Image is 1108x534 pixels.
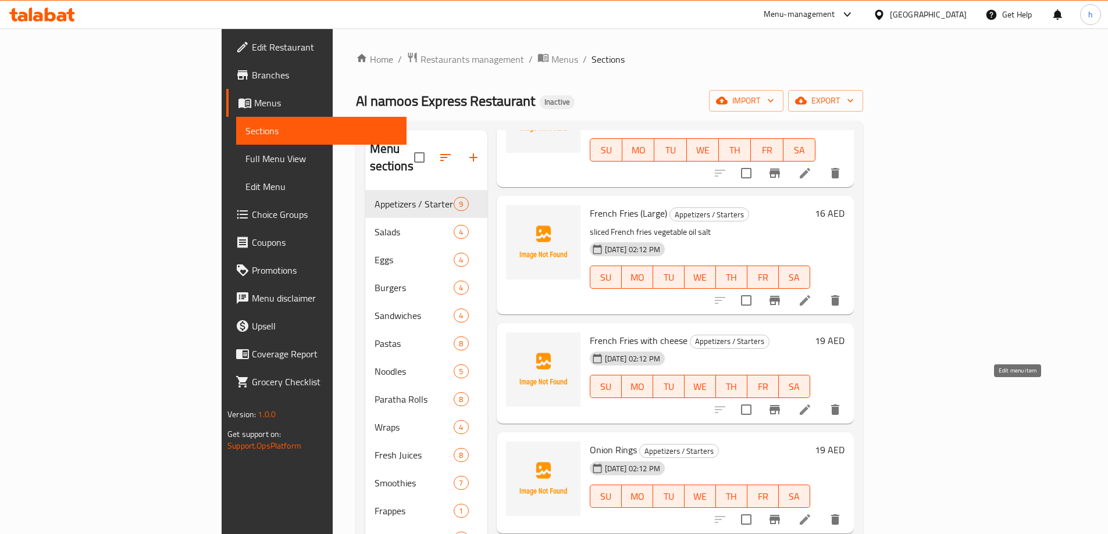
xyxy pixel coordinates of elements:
span: SU [595,378,617,395]
span: Upsell [252,319,397,333]
span: MO [627,142,650,159]
div: items [454,253,468,267]
div: items [454,420,468,434]
span: SU [595,488,617,505]
button: TH [719,138,751,162]
span: Sections [592,52,625,66]
span: Frappes [375,504,454,518]
div: Fresh Juices8 [365,441,487,469]
span: Wraps [375,420,454,434]
div: Appetizers / Starters [375,197,454,211]
button: delete [821,506,849,533]
span: TH [721,488,743,505]
span: FR [752,269,774,286]
div: items [454,197,468,211]
span: Edit Menu [245,180,397,193]
span: Choice Groups [252,207,397,221]
div: items [454,225,468,239]
button: FR [747,375,779,398]
button: WE [685,266,716,289]
span: Select to update [734,288,758,313]
span: Edit Restaurant [252,40,397,54]
button: FR [747,266,779,289]
span: SA [788,142,811,159]
div: Frappes1 [365,497,487,525]
span: FR [756,142,778,159]
button: Add section [459,144,487,171]
span: Burgers [375,281,454,295]
span: 5 [454,366,468,377]
span: export [797,94,854,108]
span: MO [626,378,649,395]
span: Appetizers / Starters [670,208,749,221]
h6: 19 AED [815,332,845,349]
span: WE [689,269,711,286]
span: Branches [252,68,397,82]
span: Version: [227,407,256,422]
a: Restaurants management [407,52,524,67]
span: Fresh Juices [375,448,454,462]
div: Appetizers / Starters [669,207,749,221]
button: Branch-specific-item [761,286,789,314]
a: Promotions [226,256,407,284]
li: / [529,52,533,66]
button: Branch-specific-item [761,396,789,424]
button: SU [590,266,622,289]
span: 7 [454,478,468,489]
button: SU [590,375,622,398]
span: 4 [454,255,468,266]
div: items [454,448,468,462]
span: Menus [254,96,397,110]
button: TH [716,375,747,398]
span: SU [595,269,617,286]
span: Coverage Report [252,347,397,361]
div: Menu-management [764,8,835,21]
a: Menus [537,52,578,67]
span: [DATE] 02:12 PM [600,353,665,364]
span: 1 [454,506,468,517]
img: French Fries with cheese [506,332,580,407]
button: MO [622,266,653,289]
div: Smoothies7 [365,469,487,497]
span: Select all sections [407,145,432,170]
span: SA [783,378,806,395]
span: TU [658,378,680,395]
span: Menus [551,52,578,66]
div: items [454,392,468,406]
button: WE [685,485,716,508]
button: TU [653,266,685,289]
div: Inactive [540,95,575,109]
a: Edit menu item [798,166,812,180]
span: WE [689,378,711,395]
span: MO [626,269,649,286]
div: items [454,309,468,322]
a: Coupons [226,228,407,256]
div: Appetizers / Starters [690,335,769,349]
button: SA [783,138,815,162]
button: MO [622,485,653,508]
div: Salads4 [365,218,487,246]
a: Sections [236,117,407,145]
div: Sandwiches [375,309,454,322]
span: [DATE] 02:12 PM [600,463,665,474]
div: Eggs4 [365,246,487,274]
a: Branches [226,61,407,89]
div: Noodles5 [365,357,487,385]
button: SA [779,375,810,398]
span: TU [658,488,680,505]
button: Branch-specific-item [761,506,789,533]
span: 4 [454,227,468,238]
span: French Fries with cheese [590,332,687,349]
span: Eggs [375,253,454,267]
span: Get support on: [227,427,281,442]
button: MO [622,138,654,162]
p: sliced French fries vegetable oil salt [590,225,810,239]
span: Grocery Checklist [252,375,397,389]
span: 4 [454,422,468,433]
div: items [454,476,468,490]
div: Smoothies [375,476,454,490]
